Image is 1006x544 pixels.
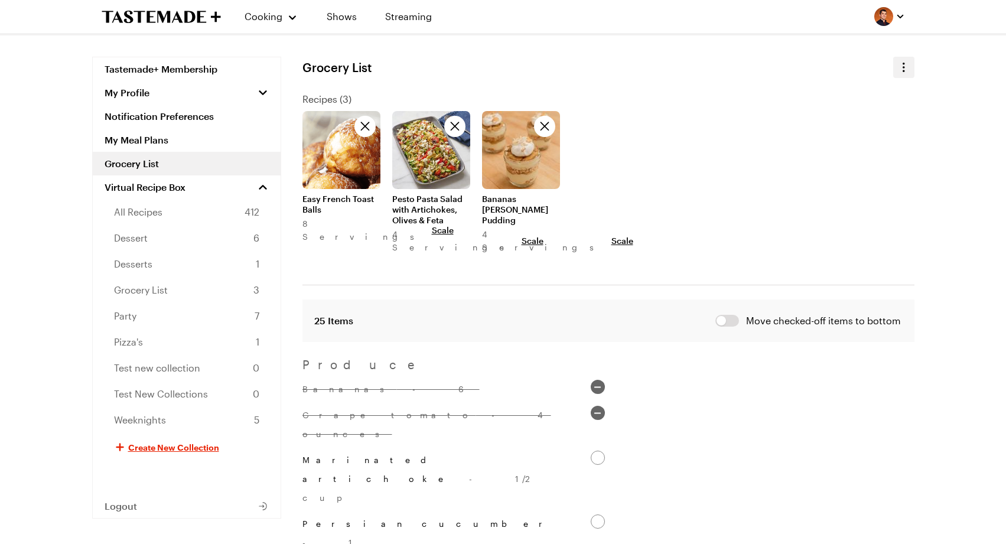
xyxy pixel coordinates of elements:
[93,199,281,225] a: All Recipes412
[93,105,281,128] a: Notification Preferences
[128,441,219,453] span: Create New Collection
[591,451,605,465] input: Marinated artichoke - 1/2 cup
[93,57,281,81] a: Tastemade+ Membership
[253,283,259,297] span: 3
[412,384,480,394] span: - 6
[302,60,372,74] h1: Grocery List
[611,235,633,247] span: Scale
[93,225,281,251] a: Dessert6
[591,514,605,529] input: Persian cucumber - 1
[93,494,281,518] button: Logout
[534,116,555,137] button: Delete recipe
[114,283,168,297] span: Grocery List
[522,228,543,254] button: Scale
[93,251,281,277] a: Desserts1
[253,361,259,375] span: 0
[114,309,136,323] span: Party
[93,277,281,303] a: Grocery List3
[256,257,259,271] span: 1
[302,92,914,106] p: Recipes ( 3 )
[522,235,543,247] span: Scale
[611,228,633,254] button: Scale
[302,451,591,507] p: Marinated artichoke
[746,314,903,328] span: Move checked-off items to bottom
[102,10,221,24] a: To Tastemade Home Page
[114,361,200,375] span: Test new collection
[93,152,281,175] a: Grocery List
[93,433,281,461] button: Create New Collection
[105,87,149,99] span: My Profile
[253,387,259,401] span: 0
[114,387,208,401] span: Test New Collections
[114,205,162,219] span: All Recipes
[114,413,166,427] span: Weeknights
[93,381,281,407] a: Test New Collections0
[93,407,281,433] a: Weeknights5
[254,413,259,427] span: 5
[444,116,465,137] button: Delete recipe
[93,303,281,329] a: Party7
[874,7,905,26] button: Profile picture
[432,217,454,243] button: Scale
[302,406,591,444] p: Grape tomato
[591,380,605,394] input: Bananas - 6
[93,329,281,355] a: Pizza's1
[105,181,185,193] span: Virtual Recipe Box
[245,11,282,22] span: Cooking
[302,356,605,373] p: Produce
[432,224,454,236] span: Scale
[114,335,143,349] span: Pizza's
[245,2,298,31] button: Cooking
[114,231,148,245] span: Dessert
[314,314,353,328] span: 25 Items
[256,335,259,349] span: 1
[93,128,281,152] a: My Meal Plans
[93,81,281,105] button: My Profile
[302,380,480,399] p: Bananas
[255,309,259,323] span: 7
[245,205,259,219] span: 412
[93,355,281,381] a: Test new collection0
[93,175,281,199] a: Virtual Recipe Box
[354,116,376,137] button: Delete recipe
[874,7,893,26] img: Profile picture
[114,257,152,271] span: Desserts
[591,406,605,420] input: Grape tomato - 4 ounces
[253,231,259,245] span: 6
[105,500,137,512] span: Logout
